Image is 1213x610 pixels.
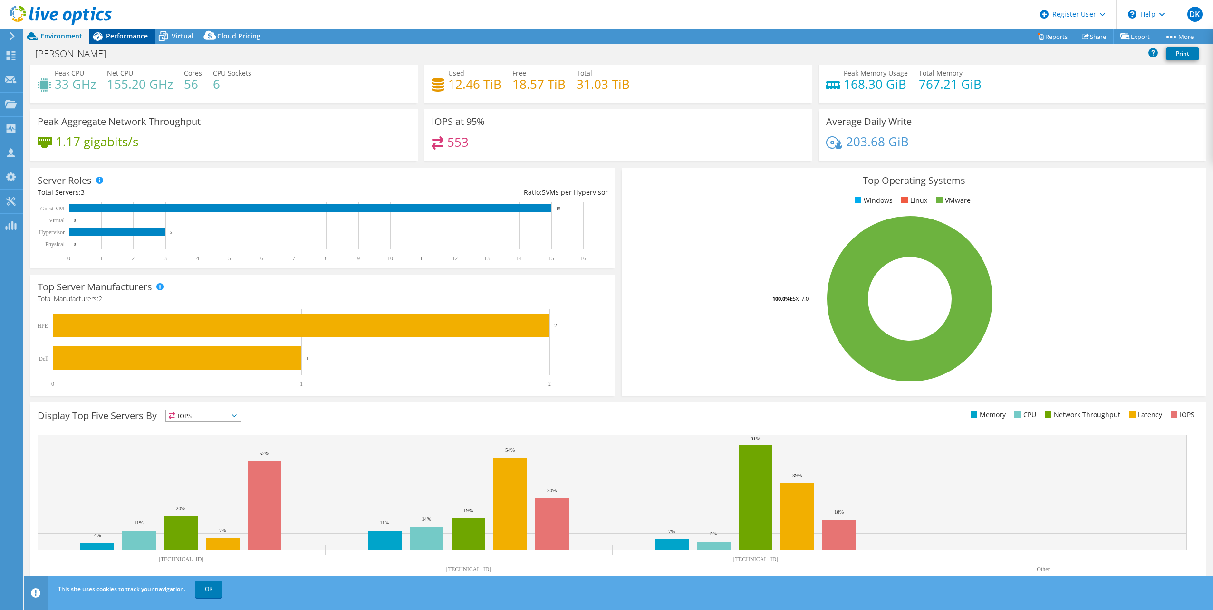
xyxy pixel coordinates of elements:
[300,381,303,387] text: 1
[98,294,102,303] span: 2
[228,255,231,262] text: 5
[452,255,458,262] text: 12
[40,205,64,212] text: Guest VM
[556,206,561,211] text: 15
[1157,29,1201,44] a: More
[1168,410,1194,420] li: IOPS
[357,255,360,262] text: 9
[55,68,84,77] span: Peak CPU
[260,450,269,456] text: 52%
[447,137,469,147] h4: 553
[577,68,592,77] span: Total
[577,79,630,89] h4: 31.03 TiB
[213,68,251,77] span: CPU Sockets
[56,136,138,147] h4: 1.17 gigabits/s
[292,255,295,262] text: 7
[213,79,251,89] h4: 6
[934,195,971,206] li: VMware
[107,79,173,89] h4: 155.20 GHz
[166,410,241,421] span: IOPS
[448,68,464,77] span: Used
[580,255,586,262] text: 16
[512,79,566,89] h4: 18.57 TiB
[172,31,193,40] span: Virtual
[968,410,1006,420] li: Memory
[134,520,144,525] text: 11%
[505,447,515,453] text: 54%
[49,217,65,224] text: Virtual
[38,187,323,198] div: Total Servers:
[484,255,490,262] text: 13
[1030,29,1075,44] a: Reports
[31,48,121,59] h1: [PERSON_NAME]
[40,31,82,40] span: Environment
[846,136,909,147] h4: 203.68 GiB
[1128,10,1136,19] svg: \n
[420,255,425,262] text: 11
[55,79,96,89] h4: 33 GHz
[164,255,167,262] text: 3
[325,255,327,262] text: 8
[852,195,893,206] li: Windows
[826,116,912,127] h3: Average Daily Write
[195,581,222,598] a: OK
[184,68,202,77] span: Cores
[94,532,101,538] text: 4%
[1012,410,1036,420] li: CPU
[39,229,65,236] text: Hypervisor
[919,79,982,89] h4: 767.21 GiB
[790,295,809,302] tspan: ESXi 7.0
[38,282,152,292] h3: Top Server Manufacturers
[554,323,557,328] text: 2
[422,516,431,522] text: 14%
[710,531,717,536] text: 5%
[176,505,185,511] text: 20%
[67,255,70,262] text: 0
[1042,410,1120,420] li: Network Throughput
[38,294,608,304] h4: Total Manufacturers:
[834,509,844,515] text: 18%
[81,188,85,197] span: 3
[323,187,608,198] div: Ratio: VMs per Hypervisor
[844,79,908,89] h4: 168.30 GiB
[74,218,76,223] text: 0
[219,527,226,533] text: 7%
[196,255,199,262] text: 4
[106,31,148,40] span: Performance
[919,68,963,77] span: Total Memory
[899,195,927,206] li: Linux
[516,255,522,262] text: 14
[772,295,790,302] tspan: 100.0%
[542,188,546,197] span: 5
[184,79,202,89] h4: 56
[1075,29,1114,44] a: Share
[1126,410,1162,420] li: Latency
[51,381,54,387] text: 0
[217,31,260,40] span: Cloud Pricing
[387,255,393,262] text: 10
[432,116,485,127] h3: IOPS at 95%
[1166,47,1199,60] a: Print
[629,175,1199,186] h3: Top Operating Systems
[844,68,908,77] span: Peak Memory Usage
[733,556,779,562] text: [TECHNICAL_ID]
[260,255,263,262] text: 6
[547,487,557,493] text: 30%
[45,241,65,248] text: Physical
[512,68,526,77] span: Free
[107,68,133,77] span: Net CPU
[1113,29,1157,44] a: Export
[100,255,103,262] text: 1
[548,381,551,387] text: 2
[448,79,501,89] h4: 12.46 TiB
[37,323,48,329] text: HPE
[380,520,389,525] text: 11%
[463,507,473,513] text: 19%
[39,355,48,362] text: Dell
[38,116,201,127] h3: Peak Aggregate Network Throughput
[170,230,173,235] text: 3
[792,472,802,478] text: 39%
[446,566,491,572] text: [TECHNICAL_ID]
[751,436,760,441] text: 61%
[58,585,185,593] span: This site uses cookies to track your navigation.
